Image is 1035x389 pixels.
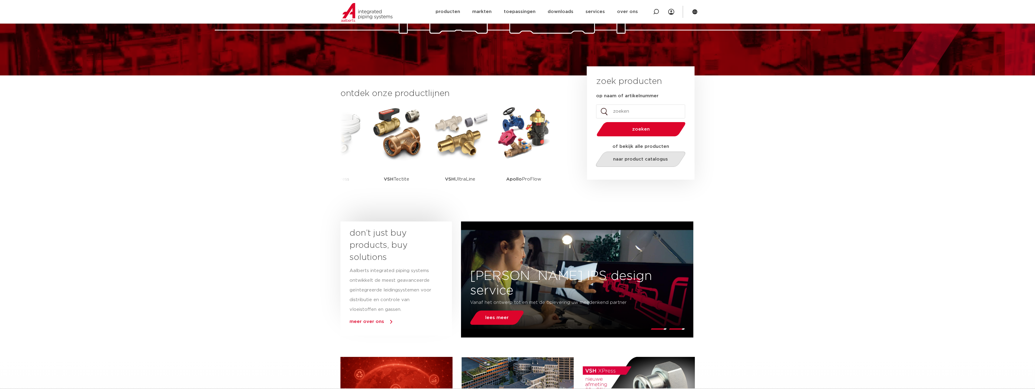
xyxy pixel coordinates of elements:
p: Vanaf het ontwerp tot en met de oplevering uw meedenkend partner [470,298,648,308]
a: naar product catalogus [594,151,687,167]
a: VSHUltraLine [433,106,487,198]
p: Aalberts integrated piping systems ontwikkelt de meest geavanceerde geïntegreerde leidingsystemen... [350,266,432,314]
input: zoeken [596,105,685,118]
strong: VSH [384,177,393,181]
label: op naam of artikelnummer [596,93,658,99]
p: ProFlow [506,160,541,198]
a: lees meer [469,311,526,325]
a: ApolloProFlow [496,106,551,198]
p: UltraLine [445,160,475,198]
strong: of bekijk alle producten [612,144,669,149]
span: zoeken [612,127,670,131]
h3: zoek producten [596,75,662,88]
h3: [PERSON_NAME] IPS design service [461,269,693,298]
h3: ontdek onze productlijnen [340,88,566,100]
a: VSHTectite [369,106,424,198]
strong: Apollo [506,177,522,181]
a: meer over ons [350,319,384,324]
span: lees meer [485,315,509,320]
h3: don’t just buy products, buy solutions [350,227,432,264]
li: Page dot 1 [651,328,667,330]
li: Page dot 2 [669,328,685,330]
strong: VSH [445,177,455,181]
button: zoeken [594,121,688,137]
span: naar product catalogus [613,157,668,161]
p: Tectite [384,160,409,198]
